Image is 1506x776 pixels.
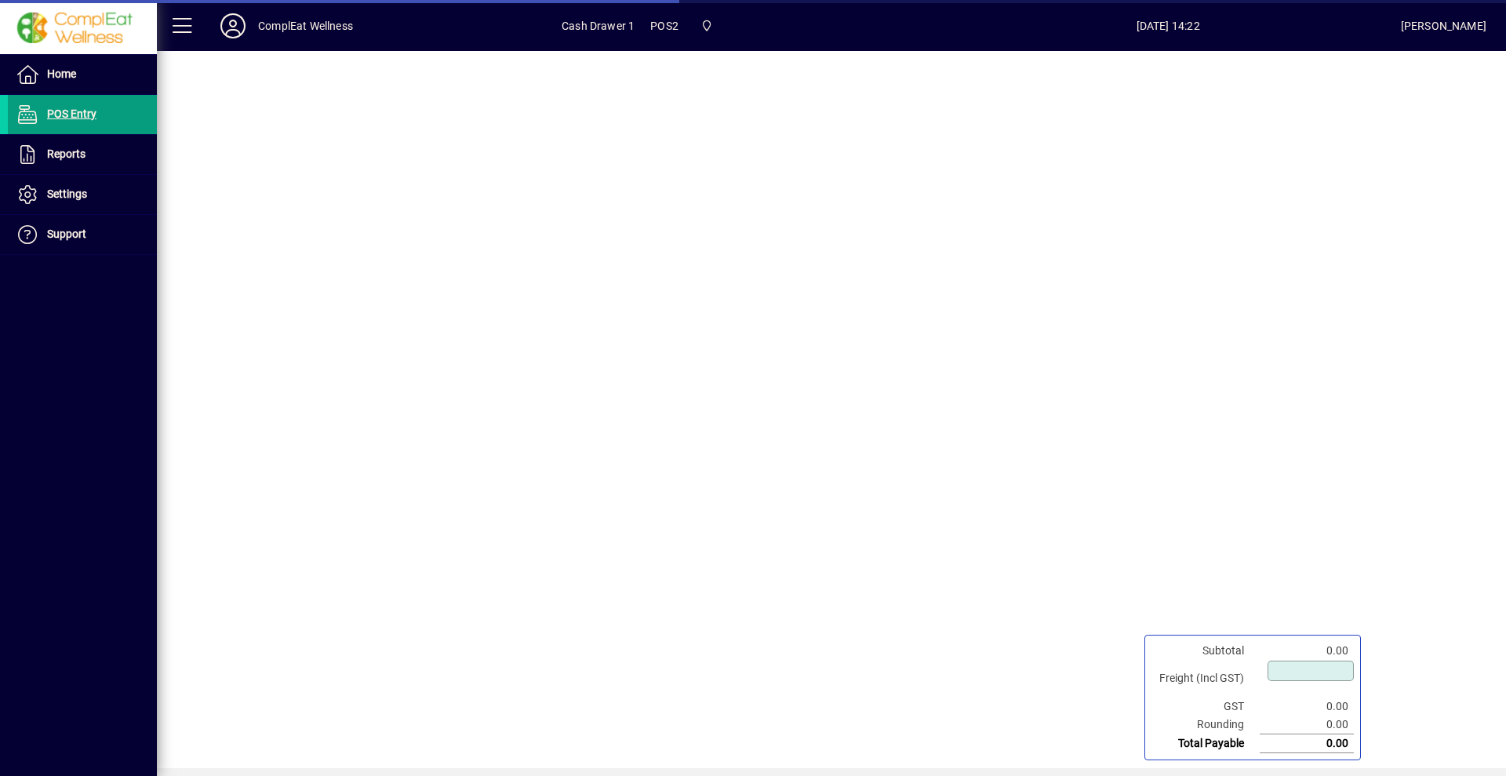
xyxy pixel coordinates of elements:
[47,228,86,240] span: Support
[208,12,258,40] button: Profile
[8,135,157,174] a: Reports
[47,148,85,160] span: Reports
[1260,642,1354,660] td: 0.00
[258,13,353,38] div: ComplEat Wellness
[1260,716,1354,734] td: 0.00
[8,215,157,254] a: Support
[47,67,76,80] span: Home
[1151,660,1260,698] td: Freight (Incl GST)
[1151,734,1260,753] td: Total Payable
[562,13,635,38] span: Cash Drawer 1
[8,55,157,94] a: Home
[1151,642,1260,660] td: Subtotal
[47,107,96,120] span: POS Entry
[1401,13,1486,38] div: [PERSON_NAME]
[650,13,678,38] span: POS2
[1260,734,1354,753] td: 0.00
[1151,716,1260,734] td: Rounding
[47,188,87,200] span: Settings
[1260,698,1354,716] td: 0.00
[1151,698,1260,716] td: GST
[936,13,1401,38] span: [DATE] 14:22
[8,175,157,214] a: Settings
